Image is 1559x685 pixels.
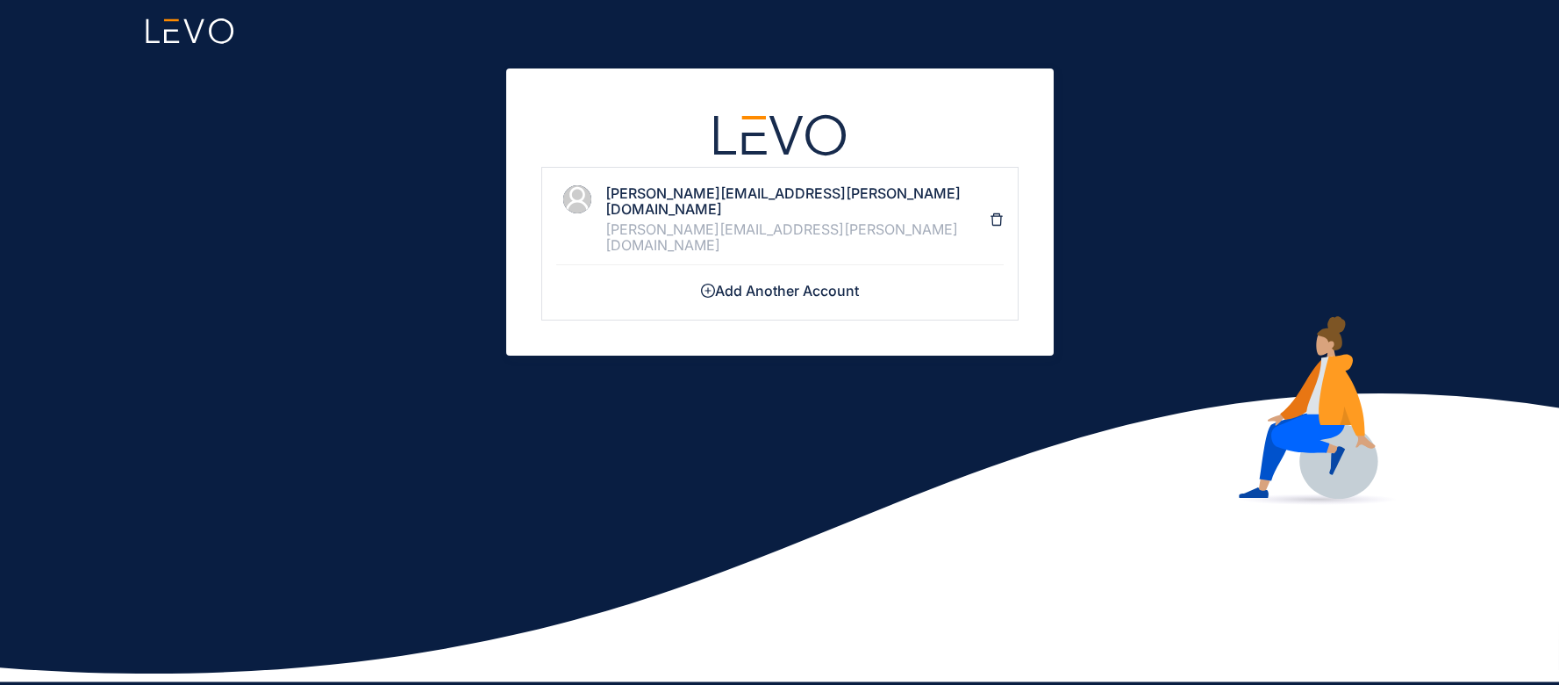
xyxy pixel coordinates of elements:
[605,185,990,218] h4: [PERSON_NAME][EMAIL_ADDRESS][PERSON_NAME][DOMAIN_NAME]
[563,185,591,213] span: user
[605,221,990,254] div: [PERSON_NAME][EMAIL_ADDRESS][PERSON_NAME][DOMAIN_NAME]
[990,213,1004,227] span: delete
[701,284,715,298] span: plus-circle
[556,283,1004,299] h4: Add Another Account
